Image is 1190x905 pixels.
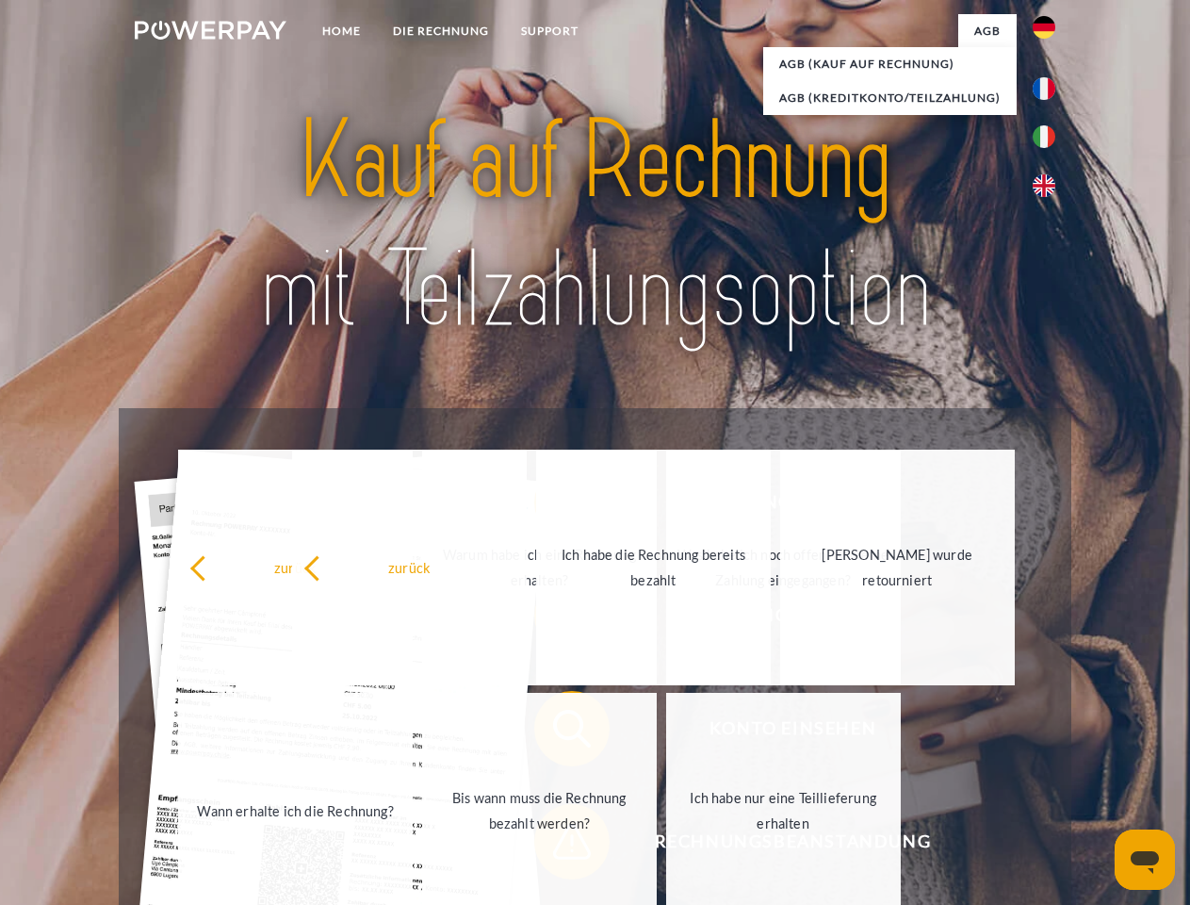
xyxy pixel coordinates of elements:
a: AGB (Kreditkonto/Teilzahlung) [763,81,1017,115]
img: de [1033,16,1055,39]
img: en [1033,174,1055,197]
div: Ich habe die Rechnung bereits bezahlt [547,542,759,593]
a: Home [306,14,377,48]
a: DIE RECHNUNG [377,14,505,48]
div: Wann erhalte ich die Rechnung? [189,798,401,823]
div: zurück [303,554,515,580]
img: title-powerpay_de.svg [180,90,1010,361]
div: [PERSON_NAME] wurde retourniert [791,542,1003,593]
iframe: Schaltfläche zum Öffnen des Messaging-Fensters [1115,830,1175,890]
div: Ich habe nur eine Teillieferung erhalten [677,785,889,836]
img: it [1033,125,1055,148]
a: SUPPORT [505,14,595,48]
a: agb [958,14,1017,48]
img: fr [1033,77,1055,100]
div: Bis wann muss die Rechnung bezahlt werden? [433,785,645,836]
a: AGB (Kauf auf Rechnung) [763,47,1017,81]
div: zurück [189,554,401,580]
img: logo-powerpay-white.svg [135,21,286,40]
